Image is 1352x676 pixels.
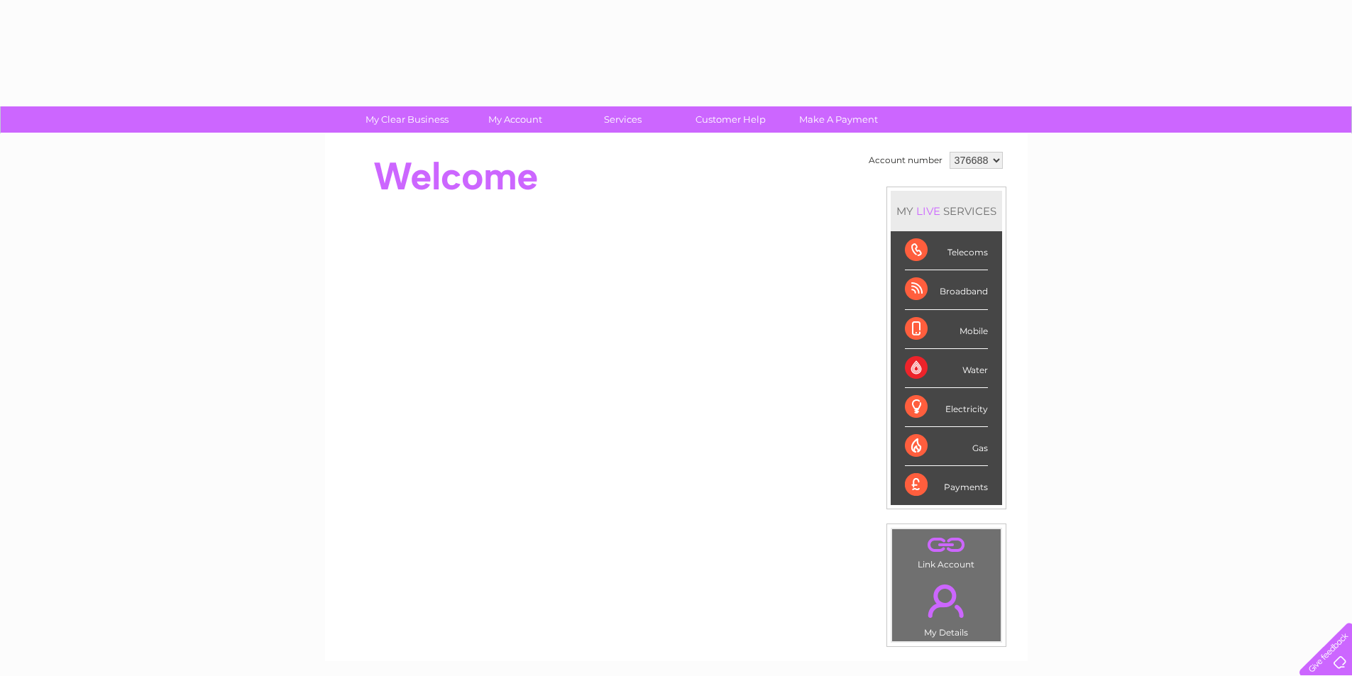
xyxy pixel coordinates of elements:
a: My Clear Business [348,106,466,133]
div: Mobile [905,310,988,349]
a: Customer Help [672,106,789,133]
div: Broadband [905,270,988,309]
td: My Details [891,572,1001,642]
a: Services [564,106,681,133]
div: MY SERVICES [891,191,1002,231]
a: My Account [456,106,573,133]
div: Electricity [905,388,988,427]
a: Make A Payment [780,106,897,133]
a: . [896,533,997,558]
div: Gas [905,427,988,466]
td: Account number [865,148,946,172]
div: Payments [905,466,988,504]
div: LIVE [913,204,943,218]
div: Telecoms [905,231,988,270]
td: Link Account [891,528,1001,573]
a: . [896,576,997,626]
div: Water [905,349,988,388]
